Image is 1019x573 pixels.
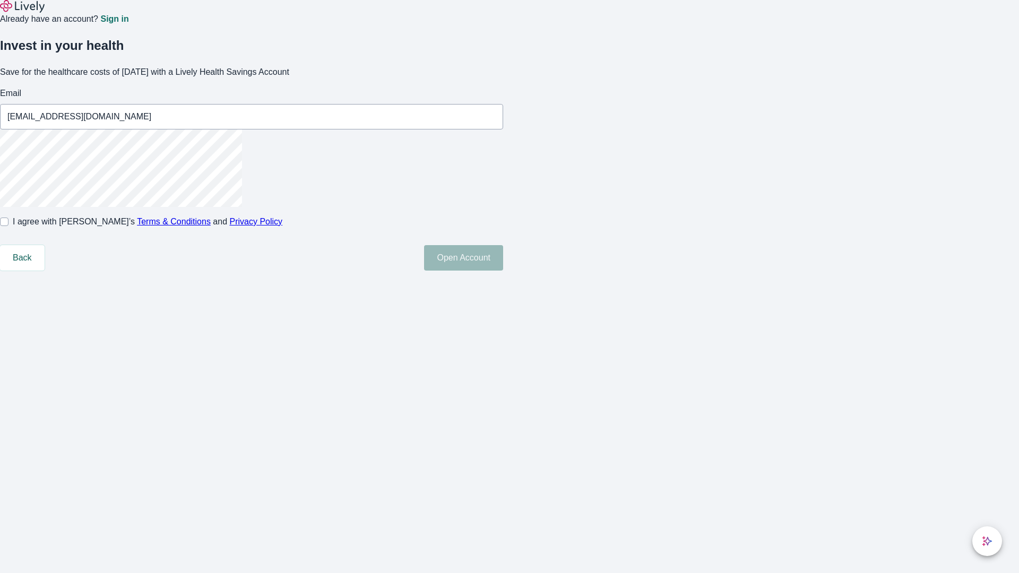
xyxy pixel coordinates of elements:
[972,526,1002,556] button: chat
[230,217,283,226] a: Privacy Policy
[13,215,282,228] span: I agree with [PERSON_NAME]’s and
[137,217,211,226] a: Terms & Conditions
[100,15,128,23] a: Sign in
[982,536,992,546] svg: Lively AI Assistant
